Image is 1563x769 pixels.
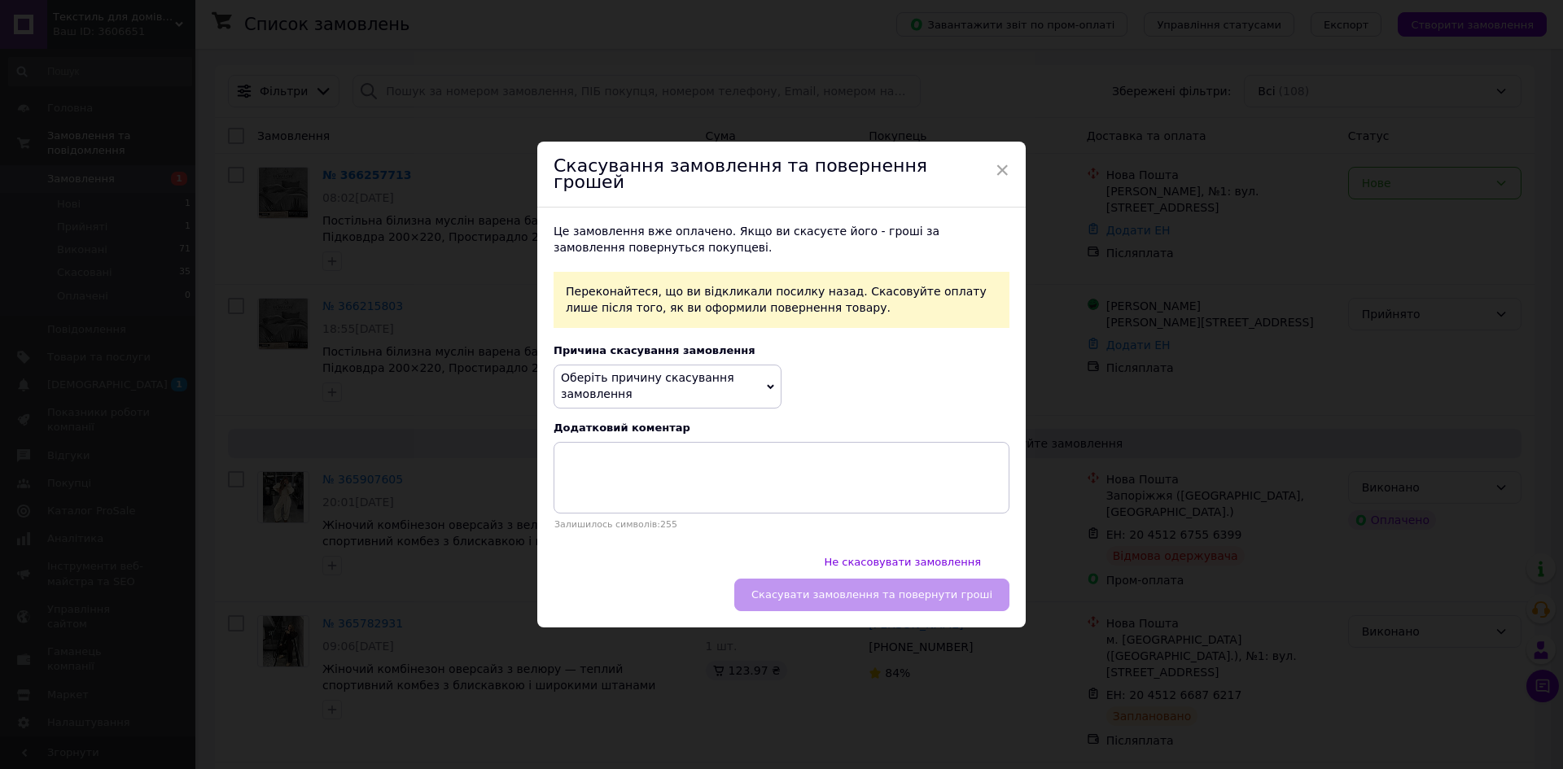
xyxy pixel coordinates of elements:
span: × [995,156,1009,184]
div: Скасування замовлення та повернення грошей [537,142,1026,208]
div: Залишилось символів: 255 [554,519,1009,530]
div: Це замовлення вже оплачено. Якщо ви скасуєте його - гроші за замовлення повернуться покупцеві. [554,224,1009,256]
div: Причина скасування замовлення [554,344,1009,356]
span: Не скасовувати замовлення [824,556,981,568]
div: Додатковий коментар [554,422,1009,434]
div: Переконайтеся, що ви відкликали посилку назад. Скасовуйте оплату лише після того, як ви оформили ... [554,272,1009,328]
span: Оберіть причину скасування замовлення [561,371,734,400]
button: Не скасовувати замовлення [807,546,998,579]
